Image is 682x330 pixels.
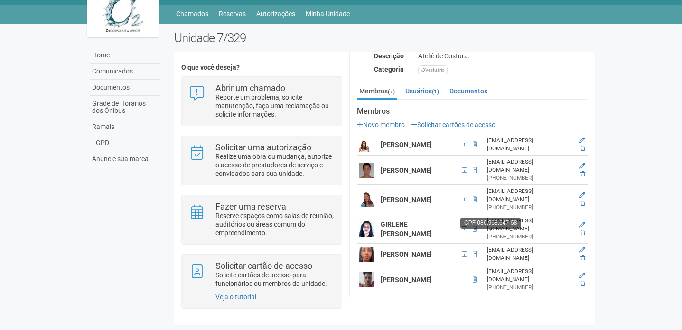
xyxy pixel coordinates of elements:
[215,152,335,178] p: Realize uma obra ou mudança, autorize o acesso de prestadores de serviço e convidados para sua un...
[460,218,521,229] div: CPF 086.958.647-58
[579,247,585,253] a: Editar membro
[189,84,335,119] a: Abrir um chamado Reporte um problema, solicite manutenção, faça uma reclamação ou solicite inform...
[579,192,585,199] a: Editar membro
[215,83,285,93] strong: Abrir um chamado
[447,84,490,98] a: Documentos
[381,276,432,284] strong: [PERSON_NAME]
[487,246,570,262] div: [EMAIL_ADDRESS][DOMAIN_NAME]
[359,221,374,237] img: user.png
[90,80,160,96] a: Documentos
[215,293,256,301] a: Veja o tutorial
[357,121,405,128] a: Novo membro
[306,7,350,20] a: Minha Unidade
[174,31,595,45] h2: Unidade 7/329
[90,64,160,80] a: Comunicados
[374,52,404,60] strong: Descrição
[359,272,374,287] img: user.png
[487,267,570,284] div: [EMAIL_ADDRESS][DOMAIN_NAME]
[487,297,570,313] div: [EMAIL_ADDRESS][DOMAIN_NAME]
[579,221,585,228] a: Editar membro
[357,107,588,116] strong: Membros
[357,84,397,100] a: Membros(7)
[381,250,432,258] strong: [PERSON_NAME]
[579,272,585,279] a: Editar membro
[374,65,404,73] strong: Categoria
[176,7,208,20] a: Chamados
[487,187,570,203] div: [EMAIL_ADDRESS][DOMAIN_NAME]
[189,202,335,237] a: Fazer uma reserva Reserve espaços como salas de reunião, auditórios ou áreas comum do empreendime...
[580,229,585,236] a: Excluir membro
[418,65,448,74] div: Vestuário
[90,119,160,135] a: Ramais
[381,166,432,174] strong: [PERSON_NAME]
[381,141,432,148] strong: [PERSON_NAME]
[487,174,570,182] div: [PHONE_NUMBER]
[90,135,160,151] a: LGPD
[381,196,432,203] strong: [PERSON_NAME]
[579,137,585,144] a: Editar membro
[579,163,585,169] a: Editar membro
[215,271,335,288] p: Solicite cartões de acesso para funcionários ou membros da unidade.
[580,255,585,261] a: Excluir membro
[487,203,570,211] div: [PHONE_NUMBER]
[432,88,439,95] small: (1)
[411,121,495,128] a: Solicitar cartões de acesso
[215,142,311,152] strong: Solicitar uma autorização
[189,262,335,288] a: Solicitar cartão de acesso Solicite cartões de acesso para funcionários ou membros da unidade.
[90,47,160,64] a: Home
[215,202,286,211] strong: Fazer uma reserva
[487,158,570,174] div: [EMAIL_ADDRESS][DOMAIN_NAME]
[411,52,595,60] div: Ateliê de Costura.
[359,137,374,152] img: user.png
[359,163,374,178] img: user.png
[189,143,335,178] a: Solicitar uma autorização Realize uma obra ou mudança, autorize o acesso de prestadores de serviç...
[256,7,295,20] a: Autorizações
[388,88,395,95] small: (7)
[580,280,585,287] a: Excluir membro
[219,7,246,20] a: Reservas
[580,200,585,207] a: Excluir membro
[215,261,312,271] strong: Solicitar cartão de acesso
[487,284,570,292] div: [PHONE_NUMBER]
[90,151,160,167] a: Anuncie sua marca
[359,247,374,262] img: user.png
[487,233,570,241] div: [PHONE_NUMBER]
[215,93,335,119] p: Reporte um problema, solicite manutenção, faça uma reclamação ou solicite informações.
[487,217,570,233] div: [EMAIL_ADDRESS][DOMAIN_NAME]
[90,96,160,119] a: Grade de Horários dos Ônibus
[487,137,570,153] div: [EMAIL_ADDRESS][DOMAIN_NAME]
[580,171,585,177] a: Excluir membro
[580,145,585,152] a: Excluir membro
[381,220,432,238] strong: GIRLENE [PERSON_NAME]
[359,192,374,207] img: user.png
[403,84,441,98] a: Usuários(1)
[181,64,342,71] h4: O que você deseja?
[215,211,335,237] p: Reserve espaços como salas de reunião, auditórios ou áreas comum do empreendimento.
